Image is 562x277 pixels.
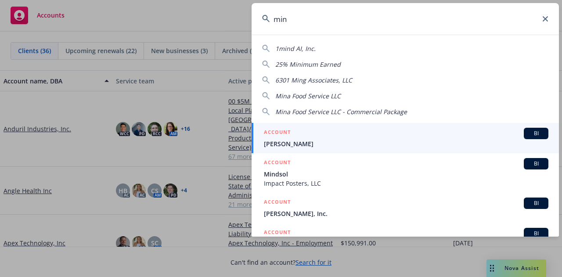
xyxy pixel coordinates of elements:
[275,108,407,116] span: Mina Food Service LLC - Commercial Package
[264,198,291,208] h5: ACCOUNT
[252,193,559,223] a: ACCOUNTBI[PERSON_NAME], Inc.
[527,130,545,137] span: BI
[275,76,352,84] span: 6301 Ming Associates, LLC
[252,123,559,153] a: ACCOUNTBI[PERSON_NAME]
[264,169,548,179] span: Mindsol
[252,223,559,263] a: ACCOUNTBI
[252,153,559,193] a: ACCOUNTBIMindsolImpact Posters, LLC
[264,128,291,138] h5: ACCOUNT
[264,139,548,148] span: [PERSON_NAME]
[264,209,548,218] span: [PERSON_NAME], Inc.
[252,3,559,35] input: Search...
[275,44,316,53] span: 1mind AI, Inc.
[527,199,545,207] span: BI
[527,230,545,237] span: BI
[264,228,291,238] h5: ACCOUNT
[264,179,548,188] span: Impact Posters, LLC
[264,158,291,169] h5: ACCOUNT
[275,60,341,68] span: 25% Minimum Earned
[275,92,341,100] span: Mina Food Service LLC
[527,160,545,168] span: BI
